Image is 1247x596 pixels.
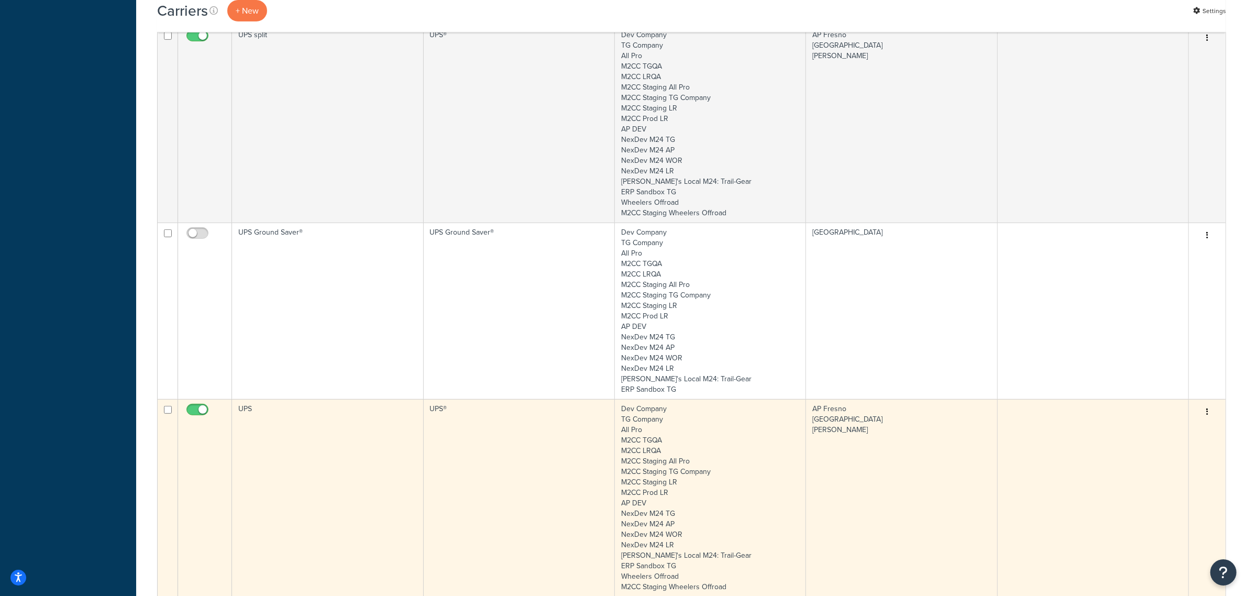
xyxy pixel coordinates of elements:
td: UPS Ground Saver® [424,223,615,399]
button: Open Resource Center [1210,559,1237,586]
td: Dev Company TG Company All Pro M2CC TGQA M2CC LRQA M2CC Staging All Pro M2CC Staging TG Company M... [615,25,806,223]
a: Settings [1193,4,1226,18]
td: UPS split [232,25,423,223]
td: [GEOGRAPHIC_DATA] [806,223,997,399]
h1: Carriers [157,1,208,21]
td: UPS Ground Saver® [232,223,423,399]
td: AP Fresno [GEOGRAPHIC_DATA] [PERSON_NAME] [806,25,997,223]
td: UPS® [424,25,615,223]
td: Dev Company TG Company All Pro M2CC TGQA M2CC LRQA M2CC Staging All Pro M2CC Staging TG Company M... [615,223,806,399]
